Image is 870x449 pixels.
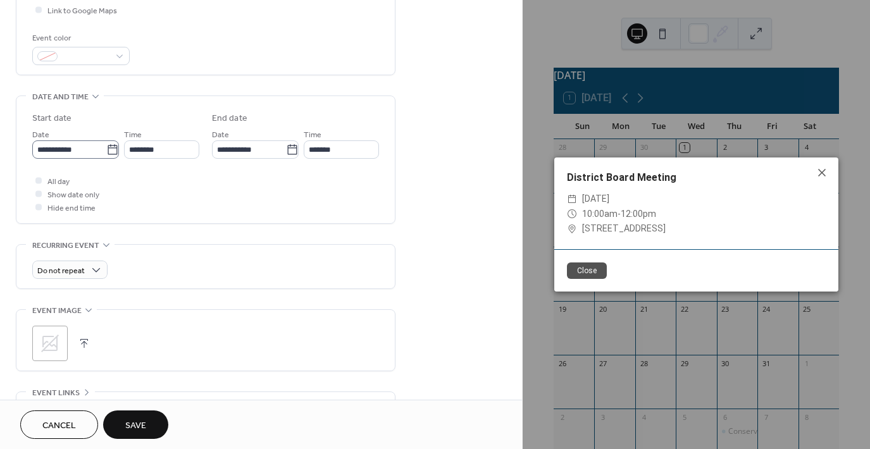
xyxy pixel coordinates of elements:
[32,386,80,400] span: Event links
[554,170,838,185] div: District Board Meeting
[32,90,89,104] span: Date and time
[32,128,49,142] span: Date
[212,128,229,142] span: Date
[212,112,247,125] div: End date
[47,4,117,18] span: Link to Google Maps
[42,419,76,433] span: Cancel
[567,262,607,279] button: Close
[621,209,656,219] span: 12:00pm
[47,202,96,215] span: Hide end time
[32,326,68,361] div: ;
[124,128,142,142] span: Time
[32,304,82,317] span: Event image
[618,209,621,219] span: -
[32,32,127,45] div: Event color
[103,410,168,439] button: Save
[304,128,321,142] span: Time
[567,221,577,237] div: ​
[567,192,577,207] div: ​
[582,192,609,207] span: [DATE]
[47,188,99,202] span: Show date only
[32,112,71,125] div: Start date
[125,419,146,433] span: Save
[16,392,395,419] div: •••
[47,175,70,188] span: All day
[582,221,666,237] span: [STREET_ADDRESS]
[567,207,577,222] div: ​
[20,410,98,439] button: Cancel
[582,209,618,219] span: 10:00am
[32,239,99,252] span: Recurring event
[37,264,85,278] span: Do not repeat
